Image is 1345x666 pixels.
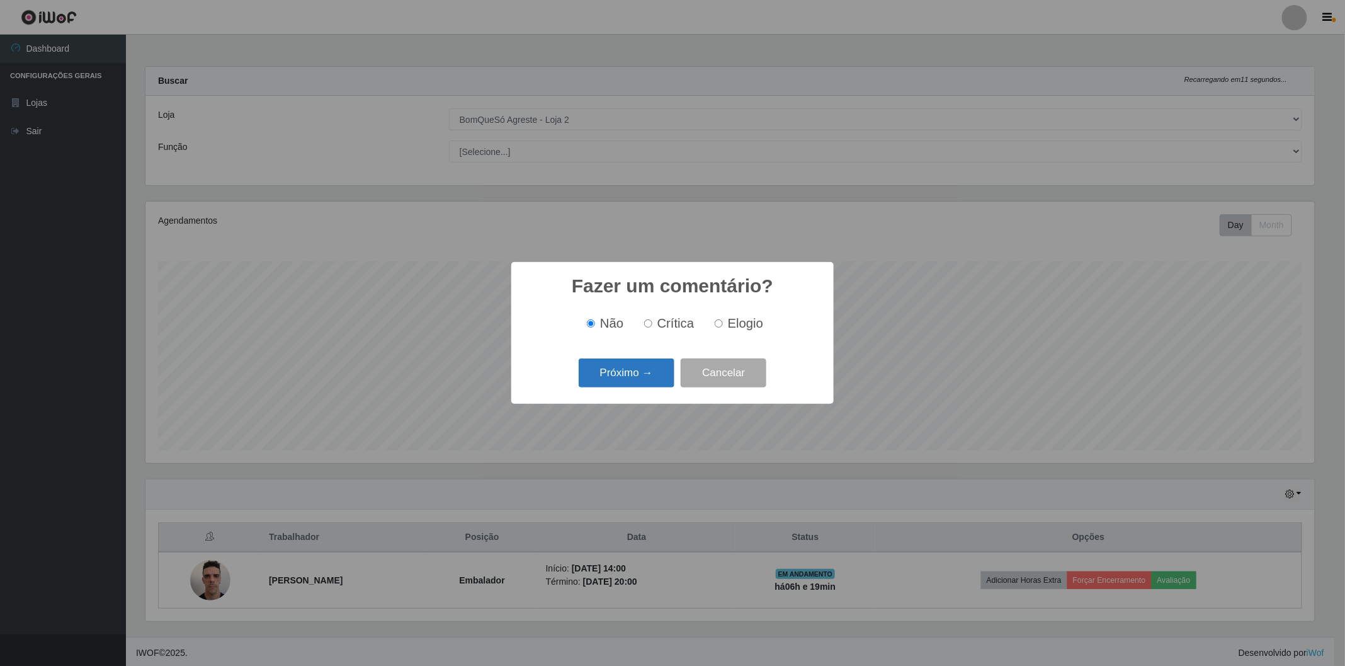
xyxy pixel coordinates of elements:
input: Não [587,319,595,328]
button: Cancelar [681,359,766,388]
button: Próximo → [579,359,674,388]
input: Crítica [644,319,652,328]
span: Crítica [657,316,695,330]
span: Não [600,316,623,330]
span: Elogio [728,316,763,330]
h2: Fazer um comentário? [572,275,773,297]
input: Elogio [715,319,723,328]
